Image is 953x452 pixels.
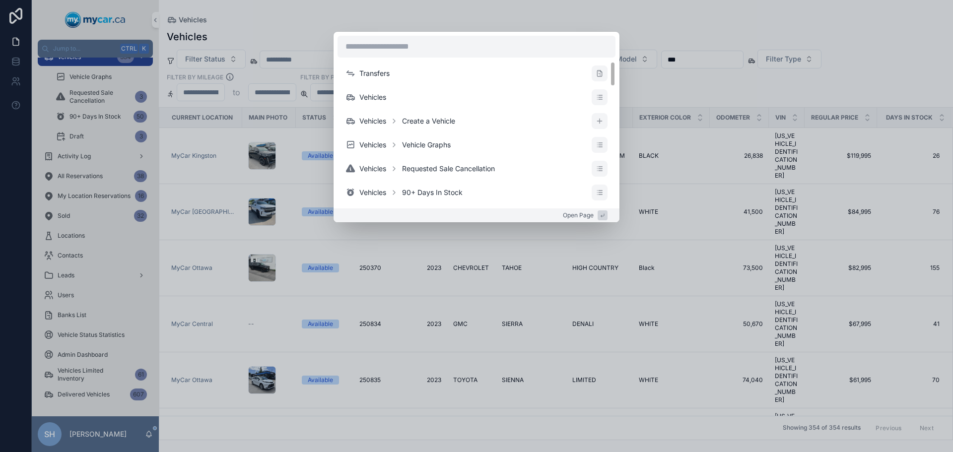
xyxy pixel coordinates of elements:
[359,140,386,150] span: Vehicles
[402,116,455,126] span: Create a Vehicle
[359,188,386,197] span: Vehicles
[402,140,451,150] span: Vehicle Graphs
[338,62,615,204] div: scrollable content
[359,116,386,126] span: Vehicles
[402,188,463,197] span: 90+ Days In Stock
[402,164,495,174] span: Requested Sale Cancellation
[359,92,386,102] span: Vehicles
[563,211,594,219] span: Open Page
[359,68,390,78] span: Transfers
[359,164,386,174] span: Vehicles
